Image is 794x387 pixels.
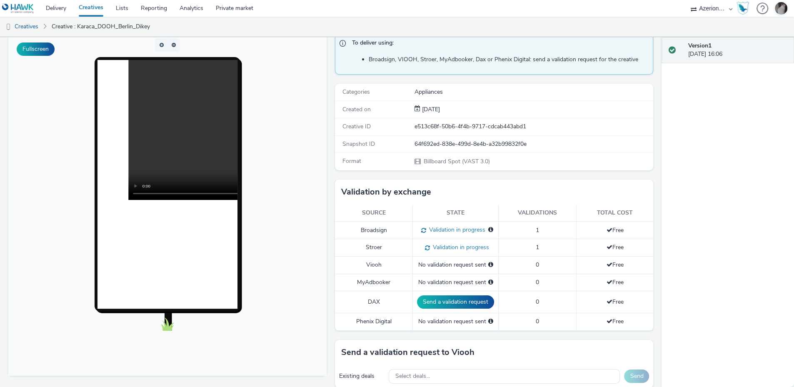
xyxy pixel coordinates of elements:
[607,261,624,269] span: Free
[417,317,494,326] div: No validation request sent
[413,205,499,222] th: State
[47,17,154,37] a: Creative : Karaca_DOOH_Berlin_Dikey
[335,205,412,222] th: Source
[414,140,652,148] div: 64f692ed-838e-499d-8e4b-a32b99832f0e
[417,295,494,309] button: Send a validation request
[607,317,624,325] span: Free
[369,55,649,64] li: Broadsign, VIOOH, Stroer, MyAdbooker, Dax or Phenix Digital: send a validation request for the cr...
[624,370,649,383] button: Send
[335,291,412,313] td: DAX
[775,2,787,15] img: Bartu Elgin
[488,317,493,326] div: Please select a deal below and click on Send to send a validation request to Phenix Digital.
[335,239,412,257] td: Stroer
[335,274,412,291] td: MyAdbooker
[342,140,375,148] span: Snapshot ID
[688,42,787,59] div: [DATE] 16:06
[335,313,412,330] td: Phenix Digital
[737,2,749,15] img: Hawk Academy
[420,105,440,113] span: [DATE]
[430,243,489,251] span: Validation in progress
[688,42,712,50] strong: Version 1
[342,157,361,165] span: Format
[341,346,474,359] h3: Send a validation request to Viooh
[536,298,539,306] span: 0
[536,278,539,286] span: 0
[341,186,431,198] h3: Validation by exchange
[536,317,539,325] span: 0
[607,298,624,306] span: Free
[488,278,493,287] div: Please select a deal below and click on Send to send a validation request to MyAdbooker.
[2,3,34,14] img: undefined Logo
[536,243,539,251] span: 1
[342,122,371,130] span: Creative ID
[420,105,440,114] div: Creation 21 August 2025, 16:06
[335,222,412,239] td: Broadsign
[395,373,430,380] span: Select deals...
[339,372,385,380] div: Existing deals
[335,257,412,274] td: Viooh
[414,122,652,131] div: e513c68f-50b6-4f4b-9717-cdcab443abd1
[536,261,539,269] span: 0
[423,157,490,165] span: Billboard Spot (VAST 3.0)
[488,261,493,269] div: Please select a deal below and click on Send to send a validation request to Viooh.
[352,39,644,50] span: To deliver using:
[414,88,652,96] div: Appliances
[737,2,752,15] a: Hawk Academy
[417,261,494,269] div: No validation request sent
[417,278,494,287] div: No validation request sent
[536,226,539,234] span: 1
[607,278,624,286] span: Free
[342,88,370,96] span: Categories
[499,205,577,222] th: Validations
[426,226,485,234] span: Validation in progress
[607,226,624,234] span: Free
[4,23,12,31] img: dooh
[607,243,624,251] span: Free
[17,42,55,56] button: Fullscreen
[577,205,654,222] th: Total cost
[342,105,371,113] span: Created on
